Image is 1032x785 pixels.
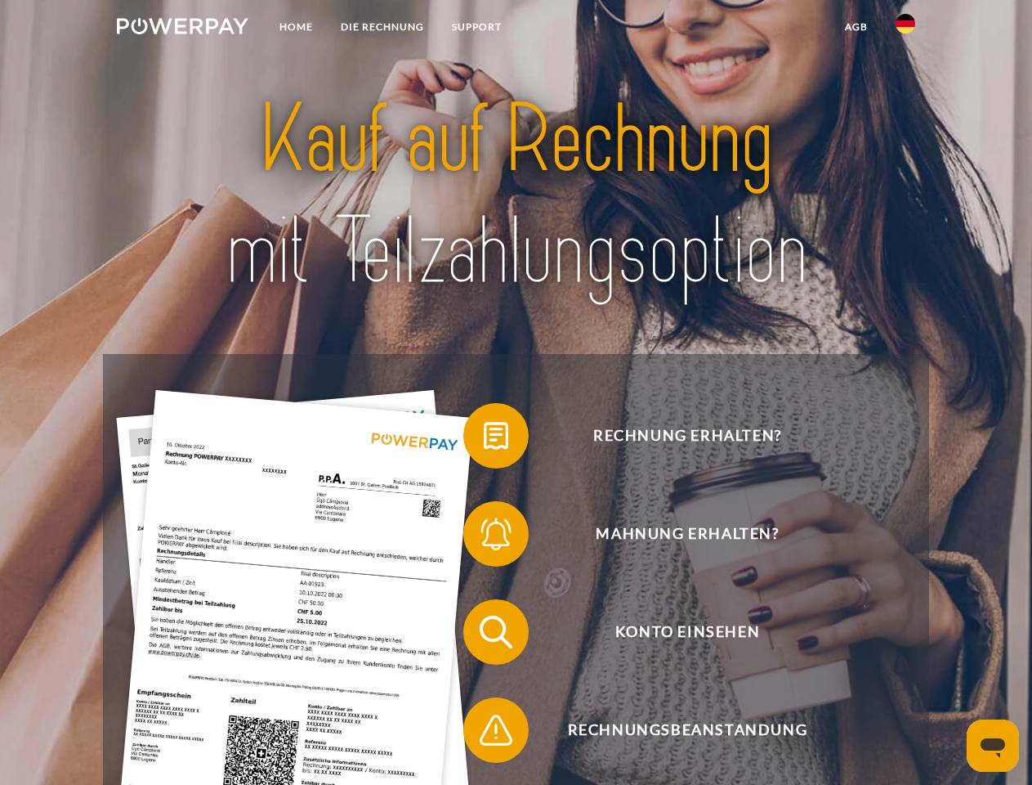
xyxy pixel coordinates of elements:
button: Rechnung erhalten? [463,403,888,469]
img: logo-powerpay-white.svg [117,18,248,34]
span: Mahnung erhalten? [487,501,887,567]
button: Mahnung erhalten? [463,501,888,567]
iframe: Schaltfläche zum Öffnen des Messaging-Fensters [967,720,1019,772]
img: de [896,14,915,34]
span: Rechnungsbeanstandung [487,698,887,763]
button: Rechnungsbeanstandung [463,698,888,763]
a: SUPPORT [438,12,516,42]
a: DIE RECHNUNG [327,12,438,42]
img: qb_bell.svg [476,514,516,554]
img: qb_bill.svg [476,415,516,456]
span: Konto einsehen [487,599,887,665]
a: Home [266,12,327,42]
img: title-powerpay_de.svg [156,78,876,313]
img: qb_search.svg [476,612,516,653]
span: Rechnung erhalten? [487,403,887,469]
a: agb [831,12,882,42]
img: qb_warning.svg [476,710,516,751]
button: Konto einsehen [463,599,888,665]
